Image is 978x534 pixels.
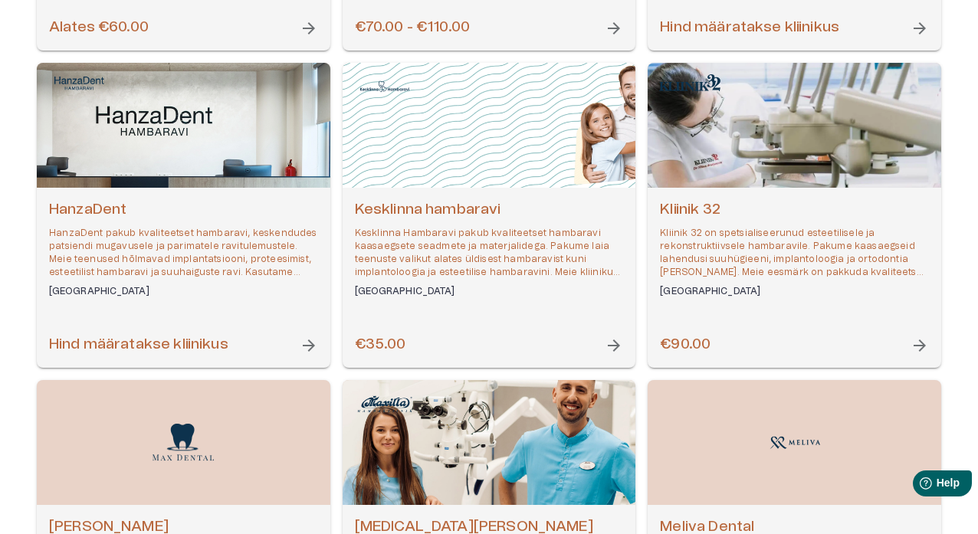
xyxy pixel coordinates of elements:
[659,74,720,92] img: Kliinik 32 logo
[764,431,825,455] img: Meliva Dental logo
[49,227,318,280] p: HanzaDent pakub kvaliteetset hambaravi, keskendudes patsiendi mugavusele ja parimatele ravitulemu...
[605,19,623,38] span: arrow_forward
[343,63,636,368] a: Open selected supplier available booking dates
[660,200,929,221] h6: Kliinik 32
[660,18,839,38] h6: Hind määratakse kliinikus
[911,19,929,38] span: arrow_forward
[49,18,149,38] h6: Alates €60.00
[648,63,941,368] a: Open selected supplier available booking dates
[49,200,318,221] h6: HanzaDent
[660,285,929,298] h6: [GEOGRAPHIC_DATA]
[660,335,711,355] h6: €90.00
[354,391,415,416] img: Maxilla Hambakliinik logo
[153,424,214,461] img: Max Dental logo
[355,285,624,298] h6: [GEOGRAPHIC_DATA]
[49,285,318,298] h6: [GEOGRAPHIC_DATA]
[355,227,624,280] p: Kesklinna Hambaravi pakub kvaliteetset hambaravi kaasaegsete seadmete ja materjalidega. Pakume la...
[911,336,929,355] span: arrow_forward
[858,464,978,507] iframe: Help widget launcher
[300,19,318,38] span: arrow_forward
[48,74,110,93] img: HanzaDent logo
[300,336,318,355] span: arrow_forward
[660,227,929,280] p: Kliinik 32 on spetsialiseerunud esteetilisele ja rekonstruktiivsele hambaravile. Pakume kaasaegse...
[355,200,624,221] h6: Kesklinna hambaravi
[354,74,415,99] img: Kesklinna hambaravi logo
[605,336,623,355] span: arrow_forward
[355,335,406,355] h6: €35.00
[355,18,470,38] h6: €70.00 - €110.00
[49,335,228,355] h6: Hind määratakse kliinikus
[37,63,330,368] a: Open selected supplier available booking dates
